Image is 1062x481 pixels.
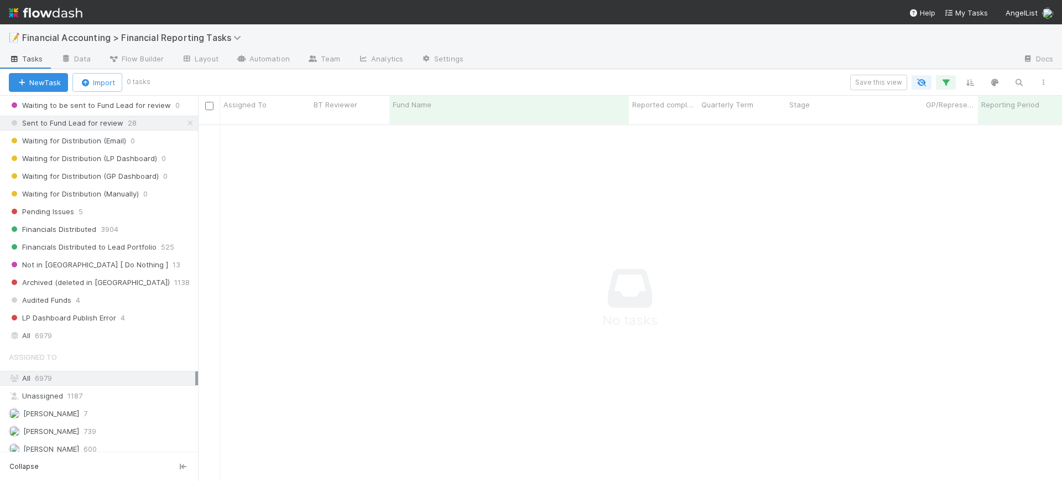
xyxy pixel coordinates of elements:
[9,371,195,385] div: All
[84,425,96,438] span: 739
[161,240,174,254] span: 525
[9,240,157,254] span: Financials Distributed to Lead Portfolio
[175,99,180,112] span: 0
[909,7,935,18] div: Help
[926,99,975,110] span: GP/Representative wants to review
[9,53,43,64] span: Tasks
[9,346,57,368] span: Assigned To
[9,169,159,183] span: Waiting for Distribution (GP Dashboard)
[76,293,80,307] span: 4
[981,99,1039,110] span: Reporting Period
[9,311,116,325] span: LP Dashboard Publish Error
[121,311,125,325] span: 4
[162,152,166,165] span: 0
[174,276,190,289] span: 1138
[205,102,214,110] input: Toggle All Rows Selected
[143,187,148,201] span: 0
[9,73,68,92] button: NewTask
[9,187,139,201] span: Waiting for Distribution (Manually)
[52,51,100,69] a: Data
[314,99,357,110] span: BT Reviewer
[9,223,96,236] span: Financials Distributed
[9,134,126,148] span: Waiting for Distribution (Email)
[349,51,412,69] a: Analytics
[128,116,137,130] span: 28
[9,329,195,343] div: All
[9,426,20,437] img: avatar_fee1282a-8af6-4c79-b7c7-bf2cfad99775.png
[9,99,171,112] span: Waiting to be sent to Fund Lead for review
[131,134,135,148] span: 0
[1006,8,1038,17] span: AngelList
[9,258,168,272] span: Not in [GEOGRAPHIC_DATA] [ Do Nothing ]
[23,427,79,436] span: [PERSON_NAME]
[1014,51,1062,69] a: Docs
[72,73,122,92] button: Import
[173,258,180,272] span: 13
[944,7,988,18] a: My Tasks
[9,293,71,307] span: Audited Funds
[944,8,988,17] span: My Tasks
[789,99,810,110] span: Stage
[850,75,907,90] button: Save this view
[23,409,79,418] span: [PERSON_NAME]
[412,51,472,69] a: Settings
[632,99,695,110] span: Reported completed by
[227,51,299,69] a: Automation
[108,53,164,64] span: Flow Builder
[9,205,74,219] span: Pending Issues
[701,99,753,110] span: Quarterly Term
[299,51,349,69] a: Team
[163,169,168,183] span: 0
[127,77,150,87] small: 0 tasks
[9,443,20,454] img: avatar_030f5503-c087-43c2-95d1-dd8963b2926c.png
[9,3,82,22] img: logo-inverted-e16ddd16eac7371096b0.svg
[84,407,87,421] span: 7
[393,99,431,110] span: Fund Name
[9,408,20,419] img: avatar_17610dbf-fae2-46fa-90b6-017e9223b3c9.png
[9,152,157,165] span: Waiting for Distribution (LP Dashboard)
[84,442,97,456] span: 600
[35,374,52,382] span: 6979
[9,276,170,289] span: Archived (deleted in [GEOGRAPHIC_DATA])
[9,33,20,42] span: 📝
[23,444,79,453] span: [PERSON_NAME]
[35,329,52,343] span: 6979
[9,389,195,403] div: Unassigned
[223,99,267,110] span: Assigned To
[22,32,247,43] span: Financial Accounting > Financial Reporting Tasks
[67,389,82,403] span: 1187
[9,462,39,472] span: Collapse
[79,205,83,219] span: 5
[1042,8,1053,19] img: avatar_fee1282a-8af6-4c79-b7c7-bf2cfad99775.png
[100,51,173,69] a: Flow Builder
[9,116,123,130] span: Sent to Fund Lead for review
[101,223,118,236] span: 3904
[173,51,227,69] a: Layout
